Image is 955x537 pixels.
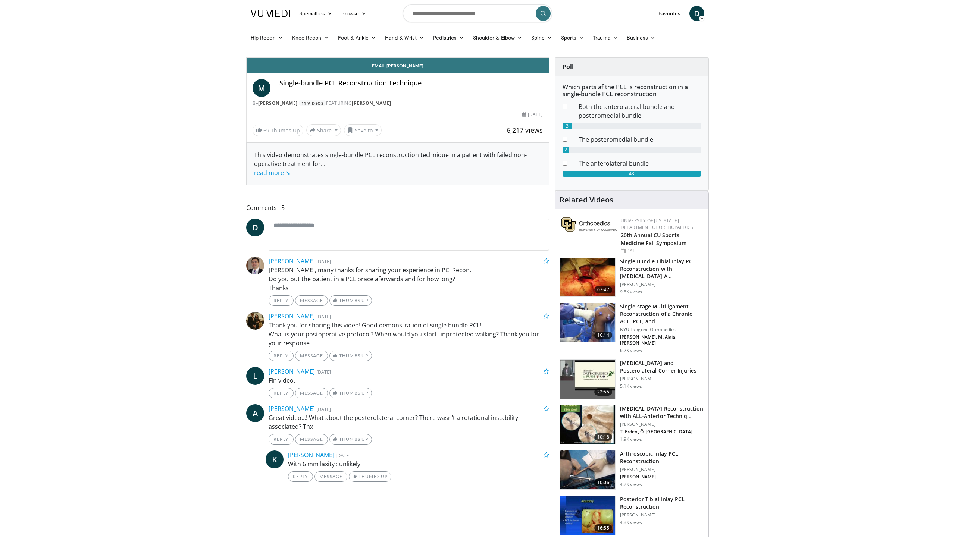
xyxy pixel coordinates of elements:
[269,405,315,413] a: [PERSON_NAME]
[560,195,613,204] h4: Related Videos
[344,124,382,136] button: Save to
[279,79,543,87] h4: Single-bundle PCL Reconstruction Technique
[253,125,303,136] a: 69 Thumbs Up
[316,313,331,320] small: [DATE]
[246,404,264,422] a: A
[620,512,704,518] p: [PERSON_NAME]
[269,295,294,306] a: Reply
[246,367,264,385] a: L
[560,450,615,489] img: 302807_0000_1.png.150x105_q85_crop-smart_upscale.jpg
[258,100,298,106] a: [PERSON_NAME]
[288,451,334,459] a: [PERSON_NAME]
[295,434,328,445] a: Message
[622,30,660,45] a: Business
[246,30,288,45] a: Hip Recon
[621,248,702,254] div: [DATE]
[306,124,341,136] button: Share
[620,481,642,487] p: 4.2K views
[560,405,615,444] img: 6e5af7b0-aad7-491f-81b5-4ca6605660cd.150x105_q85_crop-smart_upscale.jpg
[522,111,542,118] div: [DATE]
[429,30,469,45] a: Pediatrics
[295,295,328,306] a: Message
[266,450,284,468] a: K
[560,303,704,354] a: 16:14 Single-stage Multiligament Reconstruction of a Chronic ACL, PCL, and… NYU Langone Orthopedi...
[403,4,552,22] input: Search topics, interventions
[246,203,549,213] span: Comments 5
[329,351,372,361] a: Thumbs Up
[620,383,642,389] p: 5.1K views
[563,123,572,129] div: 3
[247,58,549,73] a: Email [PERSON_NAME]
[254,150,541,177] div: This video demonstrates single-bundle PCL reconstruction technique in a patient with failed non-o...
[620,258,704,280] h3: Single Bundle Tibial Inlay PCL Reconstruction with [MEDICAL_DATA] A…
[560,496,615,535] img: 38416_0000_3.png.150x105_q85_crop-smart_upscale.jpg
[620,282,704,288] p: [PERSON_NAME]
[246,219,264,236] a: D
[560,258,615,297] img: 10468_3.png.150x105_q85_crop-smart_upscale.jpg
[336,452,350,459] small: [DATE]
[269,376,549,385] p: Fin video.
[329,295,372,306] a: Thumbs Up
[352,100,391,106] a: [PERSON_NAME]
[269,413,549,431] p: Great video...! What about the posterolateral corner? There wasn’t a rotational instability assoc...
[620,474,704,480] p: [PERSON_NAME]
[337,6,371,21] a: Browse
[620,450,704,465] h3: Arthroscopic Inlay PCL Reconstruction
[620,467,704,472] p: [PERSON_NAME]
[573,135,707,144] dd: The posteromedial bundle
[620,429,704,435] p: T. Erden, Ö. [GEOGRAPHIC_DATA]
[594,524,612,532] span: 16:55
[251,10,290,17] img: VuMedi Logo
[329,388,372,398] a: Thumbs Up
[288,459,549,468] p: With 6 mm laxity : unlikely.
[621,232,686,246] a: 20th Annual CU Sports Medicine Fall Symposium
[620,303,704,325] h3: Single-stage Multiligament Reconstruction of a Chronic ACL, PCL, and…
[573,159,707,168] dd: The anterolateral bundle
[588,30,622,45] a: Trauma
[316,258,331,265] small: [DATE]
[560,359,704,399] a: 22:55 [MEDICAL_DATA] and Posterolateral Corner Injuries [PERSON_NAME] 5.1K views
[329,434,372,445] a: Thumbs Up
[288,471,313,482] a: Reply
[689,6,704,21] a: D
[295,6,337,21] a: Specialties
[594,479,612,486] span: 10:06
[334,30,381,45] a: Foot & Ankle
[269,321,549,348] p: Thank you for sharing this video! Good demonstration of single bundle PCL! What is your postopera...
[527,30,556,45] a: Spine
[295,351,328,361] a: Message
[316,406,331,412] small: [DATE]
[620,359,704,374] h3: [MEDICAL_DATA] and Posterolateral Corner Injuries
[594,332,612,339] span: 16:14
[269,266,549,292] p: [PERSON_NAME], many thanks for sharing your experience in PCl Recon. Do you put the patient in a ...
[620,519,642,525] p: 4.8K views
[269,367,315,376] a: [PERSON_NAME]
[620,421,704,427] p: [PERSON_NAME]
[254,169,290,177] a: read more ↘
[246,257,264,274] img: Avatar
[561,217,617,232] img: 355603a8-37da-49b6-856f-e00d7e9307d3.png.150x105_q85_autocrop_double_scale_upscale_version-0.2.png
[560,405,704,445] a: 10:18 [MEDICAL_DATA] Reconstruction with ALL-Anterior Techniq… [PERSON_NAME] T. Erden, Ö. [GEOGRA...
[269,351,294,361] a: Reply
[620,327,704,333] p: NYU Langone Orthopedics
[560,258,704,297] a: 07:47 Single Bundle Tibial Inlay PCL Reconstruction with [MEDICAL_DATA] A… [PERSON_NAME] 9.8K views
[349,471,391,482] a: Thumbs Up
[314,471,347,482] a: Message
[620,376,704,382] p: [PERSON_NAME]
[269,434,294,445] a: Reply
[563,171,701,177] div: 43
[620,348,642,354] p: 6.2K views
[507,126,543,135] span: 6,217 views
[620,496,704,511] h3: Posterior Tibial Inlay PCL Reconstruction
[295,388,328,398] a: Message
[563,147,569,153] div: 2
[557,30,589,45] a: Sports
[246,312,264,330] img: Avatar
[269,388,294,398] a: Reply
[560,360,615,399] img: 1d4c78a4-8cd9-4095-b4e9-2849d4cdc18c.150x105_q85_crop-smart_upscale.jpg
[560,450,704,490] a: 10:06 Arthroscopic Inlay PCL Reconstruction [PERSON_NAME] [PERSON_NAME] 4.2K views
